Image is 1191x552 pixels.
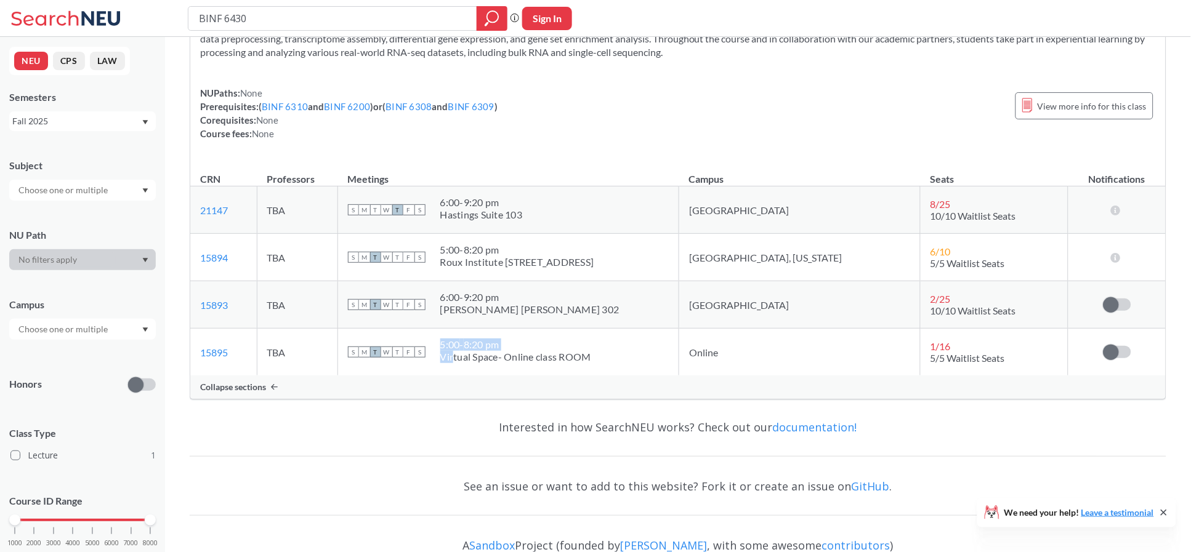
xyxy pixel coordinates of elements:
span: Class Type [9,426,156,440]
span: W [381,346,392,358]
p: Honors [9,377,42,391]
div: 5:00 - 8:20 pm [440,244,594,256]
th: Notifications [1068,160,1166,186]
div: magnifying glass [477,6,507,31]
span: 8000 [143,540,158,546]
div: Dropdown arrow [9,319,156,340]
td: [GEOGRAPHIC_DATA], [US_STATE] [679,234,921,281]
button: Sign In [522,7,572,30]
div: See an issue or want to add to this website? Fork it or create an issue on . [190,468,1166,504]
span: T [370,204,381,215]
td: [GEOGRAPHIC_DATA] [679,281,921,329]
div: Virtual Space- Online class ROOM [440,351,591,363]
div: NUPaths: Prerequisites: ( and ) or ( and ) Corequisites: Course fees: [200,86,498,140]
svg: Dropdown arrow [142,188,148,193]
span: S [348,299,359,310]
th: Campus [679,160,921,186]
div: Dropdown arrow [9,249,156,270]
button: NEU [14,52,48,70]
p: Course ID Range [9,494,156,508]
span: W [381,252,392,263]
span: W [381,204,392,215]
span: S [414,299,426,310]
div: 6:00 - 9:20 pm [440,291,620,303]
span: 6 / 10 [931,246,951,257]
th: Meetings [337,160,679,186]
svg: Dropdown arrow [142,120,148,125]
span: M [359,252,370,263]
span: 10/10 Waitlist Seats [931,305,1016,316]
input: Class, professor, course number, "phrase" [198,8,468,29]
td: Online [679,329,921,376]
span: 2 / 25 [931,293,951,305]
div: Campus [9,298,156,311]
div: NU Path [9,228,156,242]
span: None [256,114,278,126]
a: BINF 6308 [386,101,432,112]
button: LAW [90,52,125,70]
span: 1 / 16 [931,340,951,352]
th: Professors [257,160,337,186]
div: Hastings Suite 103 [440,209,523,221]
th: Seats [921,160,1068,186]
td: TBA [257,281,337,329]
div: Semesters [9,90,156,104]
span: S [348,346,359,358]
span: 10/10 Waitlist Seats [931,210,1016,222]
span: F [403,204,414,215]
div: A Project (founded by , with some awesome ) [190,527,1166,552]
td: TBA [257,329,337,376]
span: 1 [151,449,156,462]
section: Introduces the study of the complete RNA transcriptome, otherwise known as “transcriptomics.” Cov... [200,18,1156,59]
div: CRN [200,172,220,186]
svg: Dropdown arrow [142,258,148,263]
span: F [403,252,414,263]
span: 6000 [104,540,119,546]
span: T [392,299,403,310]
span: T [392,204,403,215]
div: Dropdown arrow [9,180,156,201]
span: M [359,346,370,358]
td: [GEOGRAPHIC_DATA] [679,186,921,234]
a: 21147 [200,204,228,216]
span: 3000 [46,540,61,546]
span: M [359,204,370,215]
a: Leave a testimonial [1081,507,1154,518]
span: T [370,252,381,263]
span: W [381,299,392,310]
div: 5:00 - 8:20 pm [440,338,591,351]
a: 15893 [200,299,228,311]
label: Lecture [10,447,156,463]
div: Collapse sections [190,375,1166,399]
span: We need your help! [1004,508,1154,517]
div: Roux Institute [STREET_ADDRESS] [440,256,594,268]
a: BINF 6309 [448,101,495,112]
span: T [370,346,381,358]
td: TBA [257,186,337,234]
span: Collapse sections [200,382,266,393]
div: 6:00 - 9:20 pm [440,196,523,209]
span: S [414,346,426,358]
button: CPS [53,52,85,70]
a: documentation! [773,420,857,434]
span: 8 / 25 [931,198,951,210]
span: T [370,299,381,310]
span: T [392,346,403,358]
td: TBA [257,234,337,281]
span: None [240,87,262,98]
a: GitHub [852,479,890,494]
span: 5/5 Waitlist Seats [931,352,1005,364]
svg: magnifying glass [485,10,499,27]
svg: Dropdown arrow [142,327,148,332]
a: BINF 6310 [262,101,308,112]
span: S [414,204,426,215]
a: 15894 [200,252,228,263]
span: 1000 [7,540,22,546]
span: 5/5 Waitlist Seats [931,257,1005,269]
div: Subject [9,159,156,172]
input: Choose one or multiple [12,183,116,198]
input: Choose one or multiple [12,322,116,337]
span: 7000 [124,540,139,546]
div: [PERSON_NAME] [PERSON_NAME] 302 [440,303,620,316]
div: Fall 2025 [12,114,141,128]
